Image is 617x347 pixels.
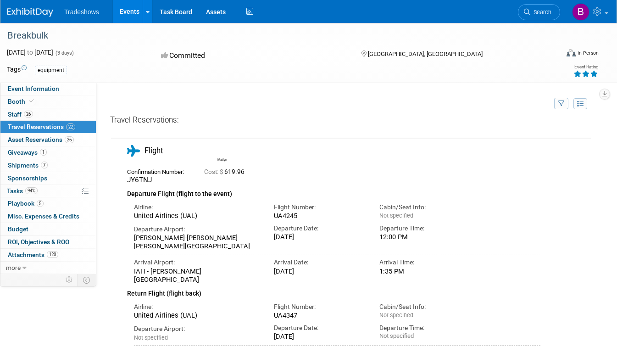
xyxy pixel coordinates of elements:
span: [DATE] [DATE] [7,49,53,56]
a: Search [518,4,560,20]
span: 94% [25,187,38,194]
a: Budget [0,223,96,235]
div: Airline: [134,213,260,222]
span: Search [530,9,551,16]
a: Attachments120 [0,249,96,261]
img: Format-Inperson.png [567,49,576,56]
a: Tasks94% [0,185,96,197]
div: 12:00 PM [379,243,471,252]
div: Departure Date: [274,334,365,343]
div: [PERSON_NAME]-[PERSON_NAME] [PERSON_NAME][GEOGRAPHIC_DATA] [134,244,260,261]
div: Matlyn Lowrey [214,144,230,173]
div: equipment [35,66,67,75]
a: Playbook5 [0,197,96,210]
span: 26 [24,111,33,118]
div: IAH - [PERSON_NAME][GEOGRAPHIC_DATA] [134,278,260,295]
div: 1:35 PM [379,278,471,286]
span: Playbook [8,200,44,207]
a: more [0,262,96,274]
span: 22 [66,123,75,130]
div: Airline: [134,313,260,322]
div: Matlyn Lowrey [217,167,228,173]
div: Committed [158,48,346,64]
div: Travel Reservations: [110,115,592,129]
div: Breakbulk [4,28,548,44]
a: Misc. Expenses & Credits [0,210,96,223]
span: Cost: $ [204,179,224,186]
span: Attachments [8,251,58,258]
span: Budget [8,225,28,233]
div: Departure Airport: [134,335,260,344]
div: Departure Time: [379,334,471,343]
span: Not specified [379,322,413,329]
div: Return Flight (flight back) [127,294,540,309]
div: Event Format [511,48,599,62]
span: Event Information [8,85,59,92]
div: Departure Flight (flight to the event) [127,195,540,210]
span: ROI, Objectives & ROO [8,238,69,246]
span: Flight [145,146,163,155]
div: [DATE] [274,278,365,286]
div: United Airlines (UAL) [134,222,260,230]
span: Tasks [7,187,38,195]
i: Flight [127,145,140,157]
div: UA4245 [274,222,365,230]
a: Giveaways1 [0,146,96,159]
img: ExhibitDay [7,8,53,17]
div: Confirmation Number: [127,176,190,186]
span: (3 days) [55,50,74,56]
a: Event Information [0,83,96,95]
div: Arrival Airport: [134,269,260,277]
div: [DATE] [274,243,365,252]
a: Sponsorships [0,172,96,185]
span: [GEOGRAPHIC_DATA], [GEOGRAPHIC_DATA] [368,50,483,57]
a: ROI, Objectives & ROO [0,236,96,248]
span: 1 [40,149,47,156]
div: Departure Date: [274,235,365,243]
div: Event Rating [573,65,598,69]
img: Matlyn Lowrey [217,144,238,167]
td: Personalize Event Tab Strip [61,274,78,286]
div: United Airlines (UAL) [134,322,260,330]
span: 120 [47,251,58,258]
span: 26 [65,136,74,143]
a: Travel Reservations22 [0,121,96,133]
span: 619.96 [204,179,248,186]
i: Filter by Traveler [558,101,565,107]
div: Cabin/Seat Info: [379,313,471,322]
a: Booth [0,95,96,108]
span: to [26,49,34,56]
span: more [6,264,21,271]
span: Sponsorships [8,174,47,182]
a: Shipments7 [0,159,96,172]
a: Staff26 [0,108,96,121]
td: Toggle Event Tabs [78,274,96,286]
span: JY6TNJ [127,186,152,195]
span: 5 [37,200,44,207]
span: Booth [8,98,36,105]
img: Benjamin Hecht [572,3,589,21]
span: Shipments [8,162,48,169]
span: Staff [8,111,33,118]
span: Misc. Expenses & Credits [8,213,79,220]
span: Not specified [379,223,413,229]
div: Flight Number: [274,313,365,322]
span: 7 [41,162,48,168]
i: Booth reservation complete [29,99,34,104]
div: Cabin/Seat Info: [379,213,471,222]
td: Tags [7,65,27,75]
span: Asset Reservations [8,136,74,143]
span: Giveaways [8,149,47,156]
div: Flight Number: [274,213,365,222]
span: Tradeshows [64,8,99,16]
div: Departure Time: [379,235,471,243]
div: Arrival Date: [274,269,365,277]
span: Travel Reservations [8,123,75,130]
div: In-Person [577,50,599,56]
div: Departure Airport: [134,235,260,244]
div: UA4347 [274,322,365,330]
div: Arrival Time: [379,269,471,277]
a: Asset Reservations26 [0,134,96,146]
